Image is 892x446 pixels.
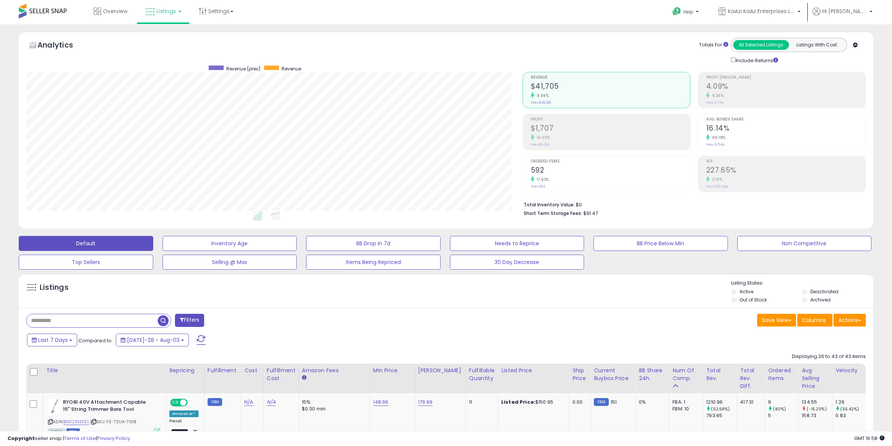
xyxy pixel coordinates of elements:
button: All Selected Listings [733,40,789,50]
span: ON [171,400,180,406]
h2: 4.09% [706,82,865,92]
div: Amazon AI * [169,410,199,417]
h2: 16.14% [706,124,865,134]
small: (-15.23%) [807,406,826,412]
button: Needs to Reprice [450,236,584,251]
div: $0.30 min [302,406,364,412]
span: Columns [802,316,826,324]
div: Total Rev. Diff. [740,367,762,390]
label: Active [740,288,753,295]
img: 21jYAIcEmVL._SL40_.jpg [48,399,61,414]
button: 30 Day Decrease [450,255,584,270]
div: Fulfillable Quantity [469,367,495,382]
div: Title [46,367,163,374]
h5: Listings [40,282,69,293]
span: Revenue [531,76,690,80]
h2: 592 [531,166,690,176]
b: Listed Price: [501,398,535,406]
div: Velocity [835,367,863,374]
a: B0D23XZKZL [63,419,89,425]
span: Last 7 Days [38,336,68,344]
button: BB Drop in 7d [306,236,441,251]
div: 15% [302,399,364,406]
div: 793.65 [706,412,737,419]
div: Min Price [373,367,412,374]
div: FBA: 1 [672,399,697,406]
div: Fulfillment [208,367,238,374]
div: 417.31 [740,399,759,406]
div: 11 [469,399,492,406]
span: Revenue (prev) [226,66,260,72]
small: 19.05% [534,135,550,140]
div: 5 [768,412,798,419]
span: 151 [611,398,617,406]
div: Fulfillment Cost [267,367,296,382]
button: Actions [834,314,866,327]
span: Hi [PERSON_NAME] [822,7,867,15]
h2: $41,705 [531,82,690,92]
div: Listed Price [501,367,566,374]
a: N/A [244,398,253,406]
span: OFF [187,400,199,406]
div: Amazon Fees [302,367,367,374]
h5: Analytics [37,40,88,52]
div: [PERSON_NAME] [418,367,463,374]
small: 8.66% [534,93,549,98]
div: Totals For [699,42,728,49]
a: 148.99 [373,398,388,406]
button: Inventory Age [163,236,297,251]
button: Non Competitive [737,236,872,251]
b: Short Term Storage Fees: [524,210,582,216]
span: | SKU: FS-72UA-70I8 [90,419,136,425]
span: $91.47 [583,210,598,217]
button: Selling @ Max [163,255,297,270]
div: 1210.96 [706,399,737,406]
div: Preset: [169,419,199,436]
div: 0% [639,399,663,406]
div: Total Rev. [706,367,734,382]
label: Deactivated [810,288,838,295]
div: 1.29 [835,399,866,406]
small: Prev: $38,381 [531,100,551,105]
small: 69.18% [710,135,726,140]
div: 134.55 [802,399,832,406]
small: FBM [594,398,608,406]
span: KaAzi KaAz Enterprises LLC [728,7,795,15]
button: Last 7 Days [27,334,77,346]
span: Profit [531,118,690,122]
span: Avg. Buybox Share [706,118,865,122]
h2: $1,707 [531,124,690,134]
div: 0.83 [835,412,866,419]
small: Prev: 220.64% [706,184,728,189]
small: (55.42%) [840,406,859,412]
div: Ship Price [572,367,587,382]
span: Compared to: [78,337,113,344]
span: Ordered Items [531,160,690,164]
div: ASIN: [48,399,160,434]
small: Prev: 3.74% [706,100,724,105]
button: Columns [797,314,832,327]
div: Avg Selling Price [802,367,829,390]
div: Current Buybox Price [594,367,632,382]
div: Repricing [169,367,201,374]
div: 158.73 [802,412,832,419]
div: 0.00 [572,399,585,406]
small: (80%) [773,406,786,412]
i: Get Help [672,7,681,16]
div: BB Share 24h. [639,367,666,382]
strong: Copyright [7,435,35,442]
span: [DATE]-28 - Aug-03 [127,336,179,344]
small: Prev: $1,434 [531,142,550,147]
small: Prev: 9.54% [706,142,725,147]
span: Overview [103,7,127,15]
button: Items Being Repriced [306,255,441,270]
h2: 227.65% [706,166,865,176]
div: seller snap | | [7,435,130,442]
a: Terms of Use [64,435,96,442]
button: Save View [757,314,796,327]
div: 9 [768,399,798,406]
div: Displaying 26 to 43 of 43 items [792,353,866,360]
span: Help [683,9,693,15]
a: Privacy Policy [97,435,130,442]
p: Listing States: [731,280,873,287]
